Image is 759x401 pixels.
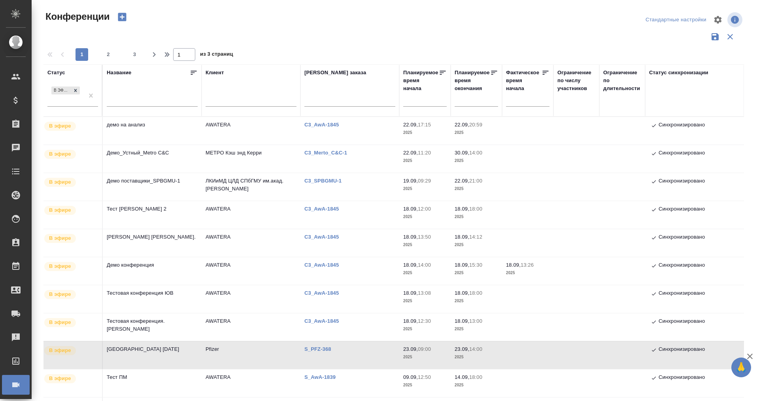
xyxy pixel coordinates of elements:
[403,234,418,240] p: 18.09,
[731,358,751,377] button: 🙏
[455,318,469,324] p: 18.09,
[455,129,498,137] p: 2025
[418,346,431,352] p: 09:00
[455,69,490,92] div: Планируемое время окончания
[659,373,705,383] p: Синхронизировано
[202,313,300,341] td: AWATERA
[403,325,447,333] p: 2025
[418,122,431,128] p: 17:15
[202,369,300,397] td: AWATERA
[727,12,744,27] span: Посмотреть информацию
[304,206,345,212] a: C3_AwA-1845
[202,257,300,285] td: AWATERA
[455,122,469,128] p: 22.09,
[708,29,723,44] button: Сохранить фильтры
[304,150,353,156] a: C3_Merto_C&C-1
[455,262,469,268] p: 18.09,
[659,261,705,271] p: Синхронизировано
[659,205,705,215] p: Синхронизировано
[103,201,202,229] td: Тест [PERSON_NAME] 2
[649,69,708,77] div: Статус синхронизации
[403,129,447,137] p: 2025
[304,290,345,296] a: C3_AwA-1845
[49,318,71,326] p: В эфире
[49,262,71,270] p: В эфире
[128,51,141,58] span: 3
[455,381,498,389] p: 2025
[103,257,202,285] td: Демо конференция
[506,262,521,268] p: 18.09,
[455,185,498,193] p: 2025
[206,69,224,77] div: Клиент
[403,241,447,249] p: 2025
[202,341,300,369] td: Pfizer
[403,381,447,389] p: 2025
[469,206,482,212] p: 18:00
[103,117,202,145] td: демо на анализ
[734,359,748,376] span: 🙏
[49,346,71,354] p: В эфире
[418,178,431,184] p: 09:29
[455,213,498,221] p: 2025
[202,201,300,229] td: AWATERA
[659,149,705,158] p: Синхронизировано
[200,49,233,61] span: из 3 страниц
[418,262,431,268] p: 14:00
[49,150,71,158] p: В эфире
[103,341,202,369] td: [GEOGRAPHIC_DATA] [DATE]
[107,69,131,77] div: Название
[304,234,345,240] a: C3_AwA-1845
[403,178,418,184] p: 19.09,
[418,234,431,240] p: 13:50
[418,290,431,296] p: 13:08
[304,262,345,268] a: C3_AwA-1845
[418,318,431,324] p: 12:30
[304,318,345,324] p: C3_AwA-1845
[644,14,708,26] div: split button
[403,318,418,324] p: 18.09,
[455,374,469,380] p: 14.09,
[403,185,447,193] p: 2025
[103,145,202,173] td: Демо_Устный_Metro C&C
[455,234,469,240] p: 18.09,
[47,69,65,77] div: Статус
[304,374,342,380] p: S_AwA-1839
[51,86,81,96] div: В эфире
[304,346,337,352] a: S_PFZ-368
[304,178,347,184] a: C3_SPBGMU-1
[103,229,202,257] td: [PERSON_NAME] [PERSON_NAME].
[202,145,300,173] td: МЕТРО Кэш энд Керри
[418,206,431,212] p: 12:00
[708,10,727,29] span: Настроить таблицу
[455,206,469,212] p: 18.09,
[455,241,498,249] p: 2025
[469,234,482,240] p: 14:12
[202,229,300,257] td: AWATERA
[603,69,641,92] div: Ограничение по длительности
[403,157,447,165] p: 2025
[103,173,202,201] td: Демо поставщики_SPBGMU-1
[43,10,110,23] span: Конференции
[469,262,482,268] p: 15:30
[403,262,418,268] p: 18.09,
[113,10,132,24] button: Создать
[49,375,71,382] p: В эфире
[521,262,534,268] p: 13:26
[49,206,71,214] p: В эфире
[103,285,202,313] td: Тестовая конференция ЮВ
[51,87,71,95] div: В эфире
[403,297,447,305] p: 2025
[455,290,469,296] p: 18.09,
[659,345,705,355] p: Синхронизировано
[469,122,482,128] p: 20:59
[469,290,482,296] p: 18:00
[202,173,300,201] td: ЛКИиМД ЦЛД СПбГМУ им.акад. [PERSON_NAME]
[659,233,705,243] p: Синхронизировано
[659,121,705,130] p: Синхронизировано
[403,374,418,380] p: 09.09,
